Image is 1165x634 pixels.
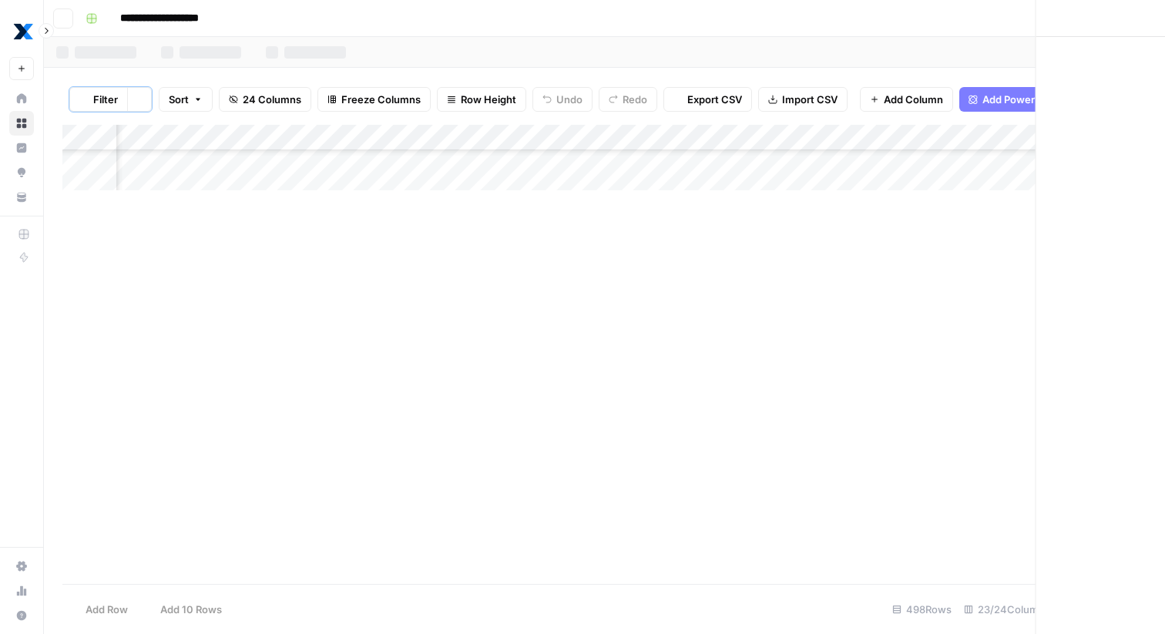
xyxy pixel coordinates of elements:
img: MaintainX Logo [9,18,37,45]
button: Freeze Columns [317,87,431,112]
a: Home [9,86,34,111]
span: Add 10 Rows [160,602,222,617]
a: Insights [9,136,34,160]
a: Usage [9,579,34,603]
button: Sort [159,87,213,112]
span: Freeze Columns [341,92,421,107]
button: Add 10 Rows [137,597,231,622]
span: 24 Columns [243,92,301,107]
a: Browse [9,111,34,136]
button: 24 Columns [219,87,311,112]
span: Sort [169,92,189,107]
button: Add Row [62,597,137,622]
button: Workspace: MaintainX [9,12,34,51]
button: Filter [69,87,127,112]
span: Filter [93,92,118,107]
a: Settings [9,554,34,579]
button: Help + Support [9,603,34,628]
span: Row Height [461,92,516,107]
a: Opportunities [9,160,34,185]
button: Undo [532,87,593,112]
span: Add Row [86,602,128,617]
button: Row Height [437,87,526,112]
a: Your Data [9,185,34,210]
span: Undo [556,92,582,107]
